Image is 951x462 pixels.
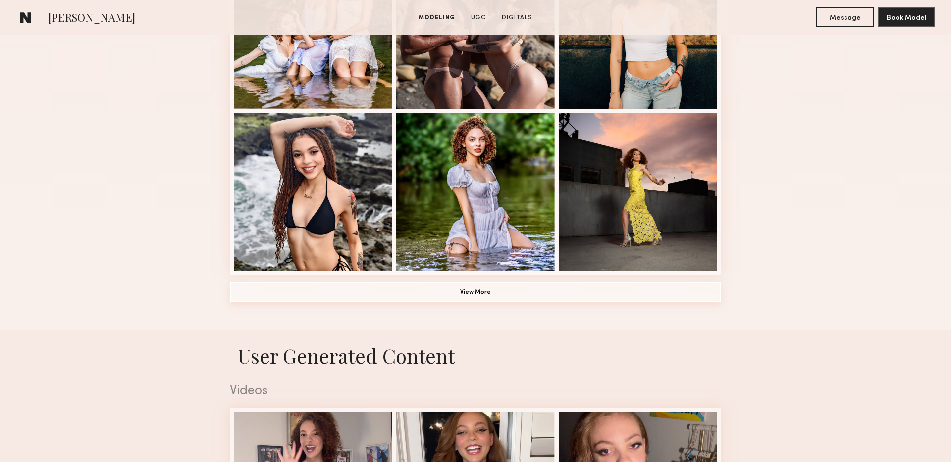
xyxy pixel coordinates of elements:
[48,10,135,27] span: [PERSON_NAME]
[230,385,721,398] div: Videos
[498,13,536,22] a: Digitals
[415,13,459,22] a: Modeling
[816,7,874,27] button: Message
[878,13,935,21] a: Book Model
[230,282,721,302] button: View More
[222,342,729,369] h1: User Generated Content
[467,13,490,22] a: UGC
[878,7,935,27] button: Book Model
